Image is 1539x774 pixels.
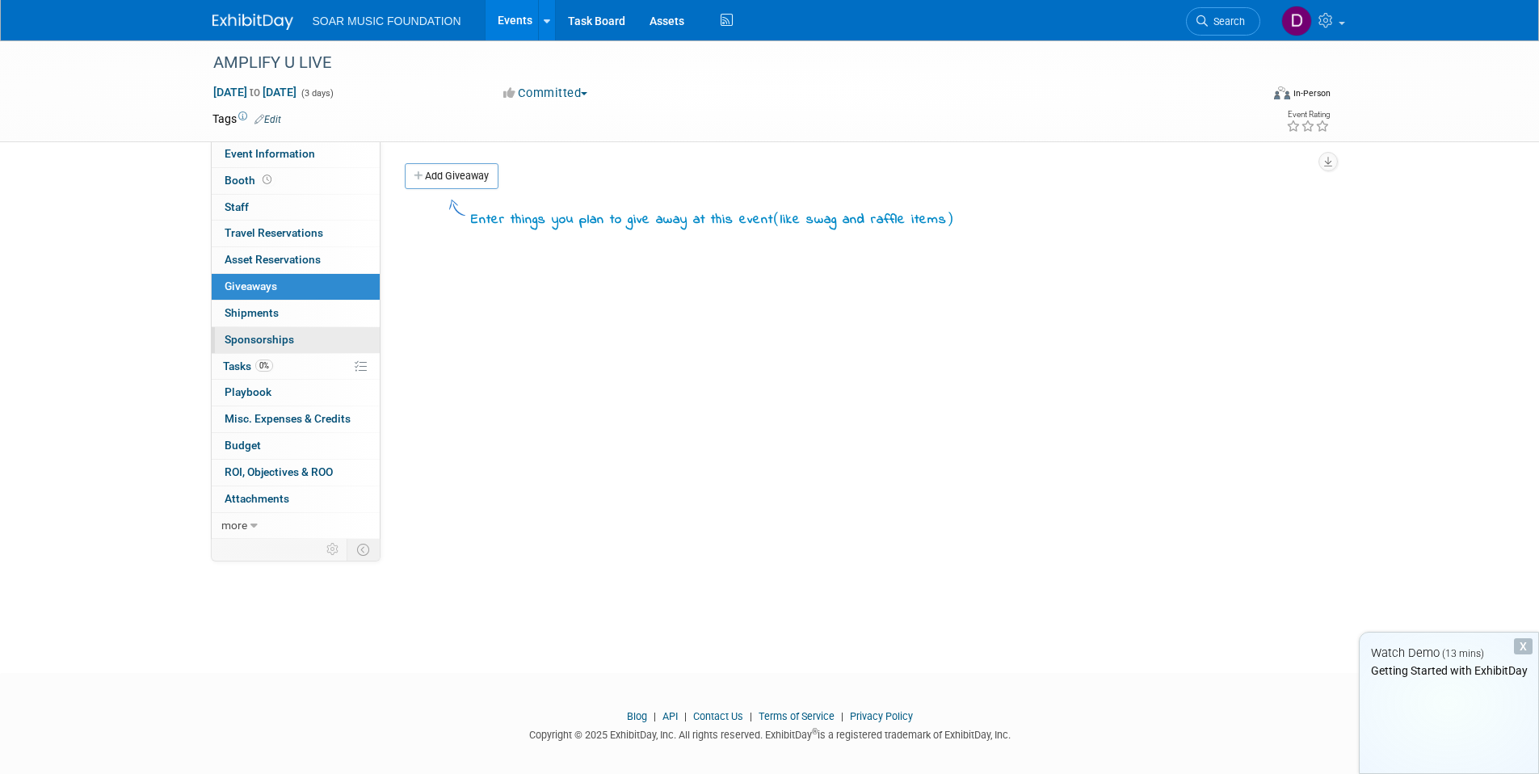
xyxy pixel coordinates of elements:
img: ExhibitDay [212,14,293,30]
a: Playbook [212,380,380,406]
span: | [746,710,756,722]
span: Giveaways [225,280,277,292]
span: Shipments [225,306,279,319]
span: 0% [255,360,273,372]
span: ) [947,210,954,226]
a: Add Giveaway [405,163,498,189]
span: | [650,710,660,722]
a: Asset Reservations [212,247,380,273]
img: Devonrick Jefferson [1281,6,1312,36]
td: Toggle Event Tabs [347,539,380,560]
a: Blog [627,710,647,722]
span: Travel Reservations [225,226,323,239]
span: Staff [225,200,249,213]
span: (3 days) [300,88,334,99]
a: Sponsorships [212,327,380,353]
span: Event Information [225,147,315,160]
a: Budget [212,433,380,459]
button: Committed [498,85,594,102]
a: Privacy Policy [850,710,913,722]
div: Dismiss [1514,638,1533,654]
div: Enter things you plan to give away at this event like swag and raffle items [471,208,954,230]
a: Staff [212,195,380,221]
img: Format-Inperson.png [1274,86,1290,99]
a: Giveaways [212,274,380,300]
div: Watch Demo [1360,645,1538,662]
td: Personalize Event Tab Strip [319,539,347,560]
span: Tasks [223,360,273,372]
div: Event Format [1165,84,1331,108]
span: [DATE] [DATE] [212,85,297,99]
a: Terms of Service [759,710,835,722]
span: Budget [225,439,261,452]
a: API [662,710,678,722]
td: Tags [212,111,281,127]
a: Tasks0% [212,354,380,380]
a: Attachments [212,486,380,512]
span: ( [773,210,780,226]
a: Shipments [212,301,380,326]
span: | [680,710,691,722]
a: more [212,513,380,539]
div: AMPLIFY U LIVE [208,48,1236,78]
span: Asset Reservations [225,253,321,266]
div: Getting Started with ExhibitDay [1360,663,1538,679]
a: Edit [254,114,281,125]
span: (13 mins) [1442,648,1484,659]
span: more [221,519,247,532]
a: Event Information [212,141,380,167]
span: Playbook [225,385,271,398]
span: Attachments [225,492,289,505]
a: Travel Reservations [212,221,380,246]
a: Misc. Expenses & Credits [212,406,380,432]
span: to [247,86,263,99]
sup: ® [812,727,818,736]
a: Booth [212,168,380,194]
a: Search [1186,7,1260,36]
span: Misc. Expenses & Credits [225,412,351,425]
span: Sponsorships [225,333,294,346]
span: Booth not reserved yet [259,174,275,186]
span: | [837,710,847,722]
a: ROI, Objectives & ROO [212,460,380,486]
span: Booth [225,174,275,187]
div: In-Person [1293,87,1331,99]
span: SOAR MUSIC FOUNDATION [313,15,461,27]
span: Search [1208,15,1245,27]
span: ROI, Objectives & ROO [225,465,333,478]
a: Contact Us [693,710,743,722]
div: Event Rating [1286,111,1330,119]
